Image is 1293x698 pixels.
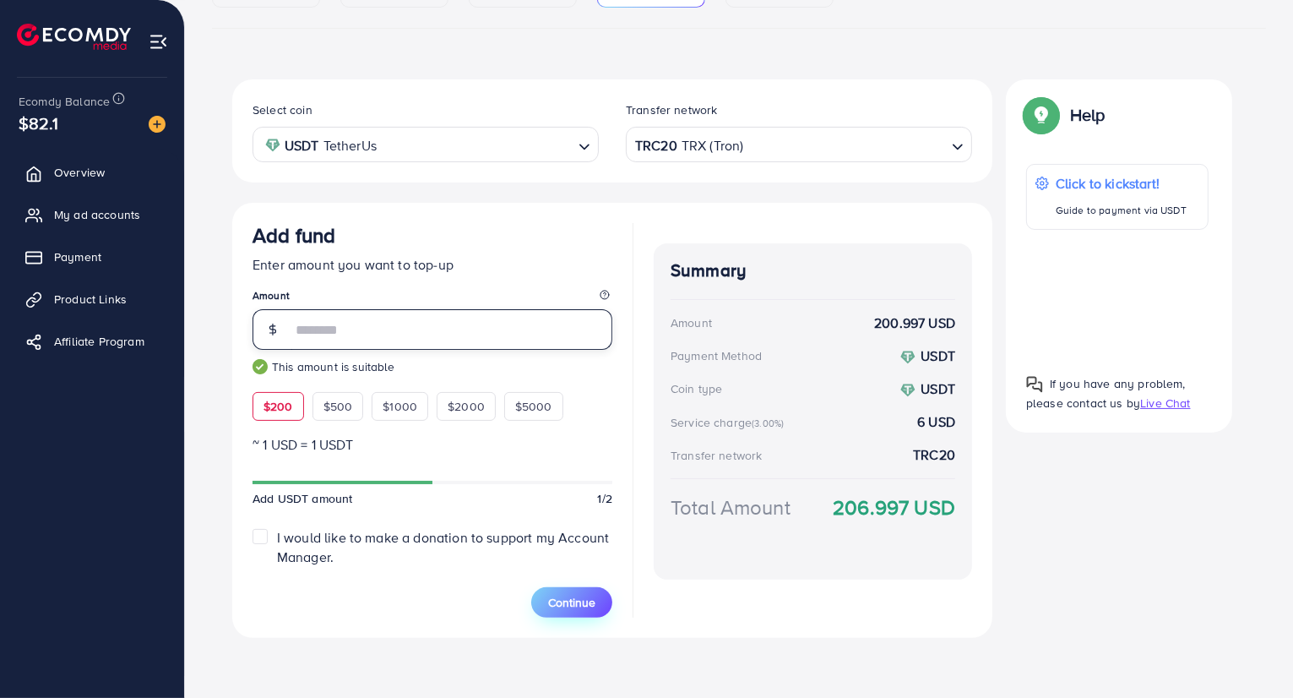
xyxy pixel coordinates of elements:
strong: USDT [285,134,319,158]
strong: USDT [921,379,955,398]
span: Ecomdy Balance [19,93,110,110]
label: Select coin [253,101,312,118]
img: guide [253,359,268,374]
span: Live Chat [1140,395,1190,412]
div: Total Amount [671,493,790,522]
a: Overview [13,155,171,189]
small: This amount is suitable [253,358,612,375]
span: Overview [54,164,105,181]
img: coin [265,138,280,153]
p: ~ 1 USD = 1 USDT [253,434,612,455]
p: Guide to payment via USDT [1056,200,1187,221]
h4: Summary [671,260,955,281]
a: Affiliate Program [13,324,171,358]
span: $2000 [448,398,485,415]
div: Payment Method [671,347,762,364]
span: TRX (Tron) [682,134,744,158]
span: $5000 [515,398,552,415]
strong: 6 USD [917,412,955,432]
img: coin [900,350,915,365]
iframe: Chat [1221,622,1280,685]
strong: TRC20 [635,134,677,158]
img: logo [17,24,131,50]
span: Product Links [54,291,127,308]
h3: Add fund [253,223,335,248]
img: Popup guide [1026,100,1057,130]
p: Click to kickstart! [1056,173,1187,194]
img: Popup guide [1026,376,1043,393]
strong: 206.997 USD [833,493,955,522]
span: Continue [548,594,595,611]
a: Product Links [13,282,171,316]
button: Continue [531,587,612,618]
span: Payment [54,248,101,265]
strong: 200.997 USD [874,314,955,333]
span: I would like to make a donation to support my Account Manager. [277,528,609,566]
img: coin [900,383,915,398]
div: Search for option [253,127,599,161]
strong: TRC20 [913,445,955,465]
div: Service charge [671,414,789,431]
p: Help [1070,105,1106,125]
span: Add USDT amount [253,490,352,507]
div: Coin type [671,380,722,397]
strong: USDT [921,346,955,365]
legend: Amount [253,288,612,309]
a: My ad accounts [13,198,171,232]
span: TetherUs [323,134,377,158]
input: Search for option [745,132,945,158]
span: $1000 [383,398,417,415]
span: If you have any problem, please contact us by [1026,375,1186,412]
div: Amount [671,314,712,331]
p: Enter amount you want to top-up [253,254,612,275]
span: Affiliate Program [54,333,144,350]
span: My ad accounts [54,206,140,223]
span: 1/2 [598,490,612,507]
a: Payment [13,240,171,274]
span: $500 [323,398,353,415]
div: Search for option [626,127,972,161]
span: $200 [263,398,293,415]
label: Transfer network [626,101,718,118]
span: $82.1 [19,111,58,135]
input: Search for option [382,132,572,158]
div: Transfer network [671,447,763,464]
img: menu [149,32,168,52]
small: (3.00%) [752,417,784,430]
img: image [149,116,166,133]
